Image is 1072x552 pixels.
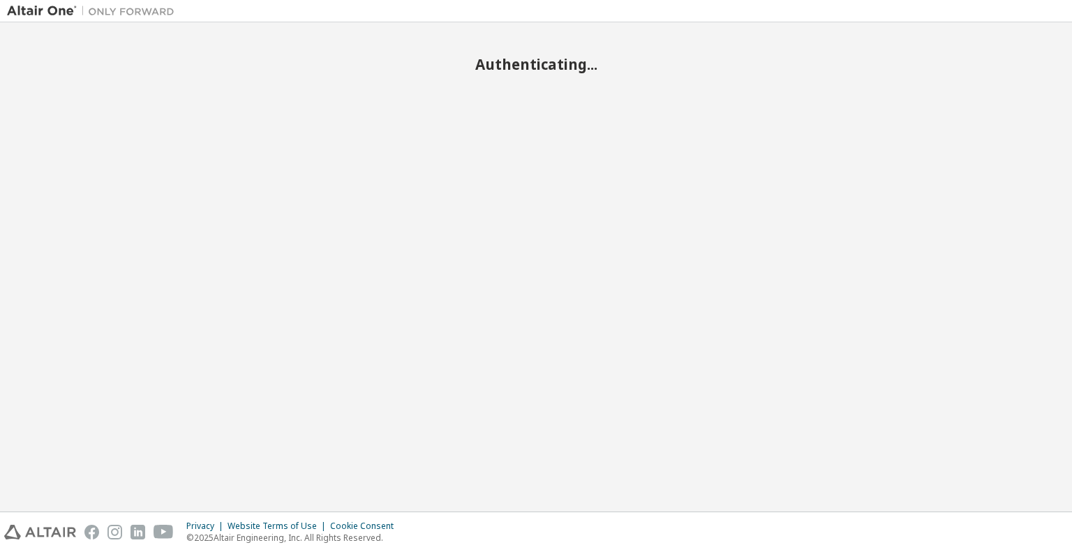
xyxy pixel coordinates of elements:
[228,521,330,532] div: Website Terms of Use
[154,525,174,539] img: youtube.svg
[7,4,181,18] img: Altair One
[107,525,122,539] img: instagram.svg
[84,525,99,539] img: facebook.svg
[131,525,145,539] img: linkedin.svg
[4,525,76,539] img: altair_logo.svg
[186,521,228,532] div: Privacy
[330,521,402,532] div: Cookie Consent
[186,532,402,544] p: © 2025 Altair Engineering, Inc. All Rights Reserved.
[7,55,1065,73] h2: Authenticating...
